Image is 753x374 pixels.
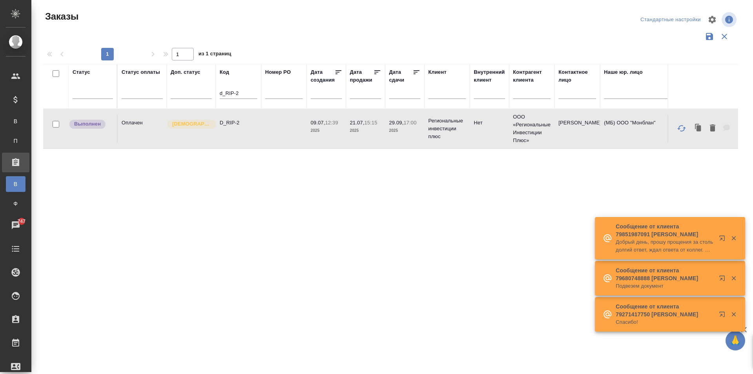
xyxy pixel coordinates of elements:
div: Статус [73,68,90,76]
div: Дата создания [311,68,335,84]
span: Ф [10,200,22,208]
span: В [10,117,22,125]
a: В [6,113,25,129]
a: Ф [6,196,25,212]
div: Доп. статус [171,68,200,76]
div: Дата сдачи [389,68,413,84]
div: Статус оплаты [122,68,160,76]
div: Внутренний клиент [474,68,505,84]
td: Оплачен [118,115,167,142]
div: Выставляется автоматически для первых 3 заказов нового контактного лица. Особое внимание [167,119,212,130]
span: Посмотреть информацию [722,12,738,27]
p: 21.07, [350,120,364,126]
p: ООО «Региональные Инвестиции Плюс» [513,113,551,144]
div: split button [638,14,703,26]
div: Клиент [428,68,446,76]
td: [PERSON_NAME] [555,115,600,142]
div: Контактное лицо [558,68,596,84]
button: Сбросить фильтры [717,29,732,44]
a: П [6,133,25,149]
button: Сохранить фильтры [702,29,717,44]
p: 17:00 [404,120,417,126]
div: Контрагент клиента [513,68,551,84]
p: 2025 [389,127,420,135]
button: Закрыть [726,275,742,282]
p: 29.09, [389,120,404,126]
div: Наше юр. лицо [604,68,643,76]
div: Дата продажи [350,68,373,84]
td: (МБ) ООО "Монблан" [600,115,694,142]
button: Открыть в новой вкладке [714,230,733,249]
a: 747 [2,215,29,235]
p: Сообщение от клиента 79271417750 [PERSON_NAME] [616,303,714,318]
span: В [10,180,22,188]
button: Открыть в новой вкладке [714,306,733,325]
div: Номер PO [265,68,291,76]
span: из 1 страниц [198,49,231,60]
a: В [6,176,25,192]
span: 747 [13,217,31,225]
span: П [10,137,22,145]
p: [DEMOGRAPHIC_DATA] [172,120,211,128]
span: Настроить таблицу [703,10,722,29]
p: Выполнен [74,120,101,128]
p: 12:39 [325,120,338,126]
p: 2025 [350,127,381,135]
p: 15:15 [364,120,377,126]
div: Выставляет ПМ после сдачи и проведения начислений. Последний этап для ПМа [69,119,113,130]
button: Обновить [672,119,691,138]
p: Нет [474,119,505,127]
p: 09.07, [311,120,325,126]
p: Региональные инвестиции плюс [428,117,466,140]
button: Закрыть [726,235,742,242]
button: Закрыть [726,311,742,318]
p: Сообщение от клиента 79680748888 [PERSON_NAME] [616,266,714,282]
p: Спасибо! [616,318,714,326]
p: Сообщение от клиента 79851987091 [PERSON_NAME] [616,223,714,238]
p: D_RIP-2 [220,119,257,127]
button: Открыть в новой вкладке [714,270,733,289]
span: Заказы [43,10,78,23]
p: 2025 [311,127,342,135]
p: Подвезем документ [616,282,714,290]
div: Код [220,68,229,76]
p: Добрый день, прошу прощения за столь долгий ответ, ждал ответа от коллег. Перевод актуален, единстве [616,238,714,254]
